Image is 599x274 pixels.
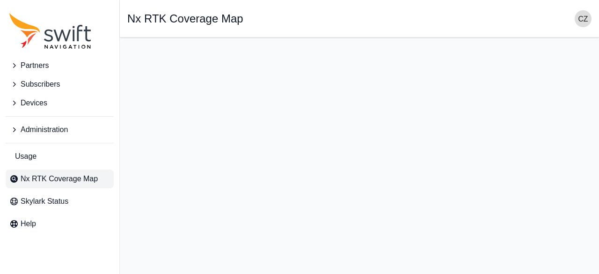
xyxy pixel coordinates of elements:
[6,120,114,139] button: Administration
[127,13,243,24] h1: Nx RTK Coverage Map
[6,192,114,211] a: Skylark Status
[21,218,36,230] span: Help
[21,60,49,71] span: Partners
[6,147,114,166] a: Usage
[6,94,114,112] button: Devices
[15,151,37,162] span: Usage
[21,196,68,207] span: Skylark Status
[6,75,114,94] button: Subscribers
[6,170,114,188] a: Nx RTK Coverage Map
[21,97,47,109] span: Devices
[6,56,114,75] button: Partners
[21,79,60,90] span: Subscribers
[21,173,98,185] span: Nx RTK Coverage Map
[575,10,592,27] img: user photo
[6,215,114,233] a: Help
[21,124,68,135] span: Administration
